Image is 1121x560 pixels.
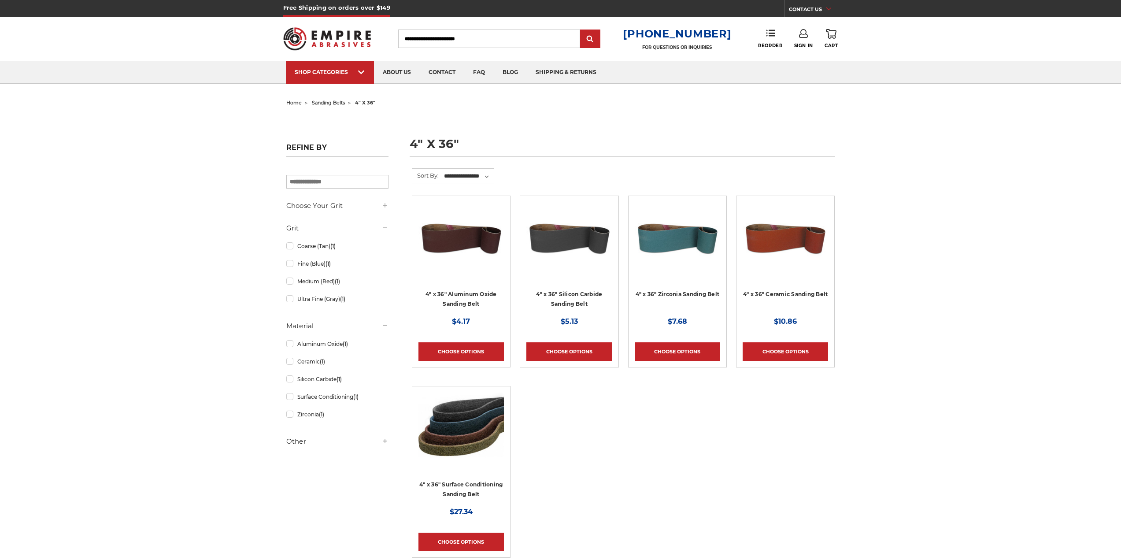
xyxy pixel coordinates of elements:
label: Sort By: [412,169,439,182]
select: Sort By: [443,170,494,183]
span: Sign In [794,43,813,48]
a: 4" x 36" Zirconia Sanding Belt [635,202,720,315]
a: Choose Options [418,533,504,551]
span: (1) [320,358,325,365]
div: SHOP CATEGORIES [295,69,365,75]
a: Coarse (Tan) [286,238,388,254]
span: $27.34 [450,508,473,516]
h5: Choose Your Grit [286,200,388,211]
a: Medium (Red) [286,274,388,289]
a: shipping & returns [527,61,605,84]
a: home [286,100,302,106]
a: contact [420,61,464,84]
span: 4" x 36" [355,100,375,106]
span: (1) [340,296,345,302]
a: 4" x 36" Silicon Carbide File Belt [526,202,612,315]
span: (1) [326,260,331,267]
a: 4" x 36" Aluminum Oxide Sanding Belt [418,202,504,315]
a: [PHONE_NUMBER] [623,27,731,42]
span: Cart [825,43,838,48]
span: (1) [337,376,342,382]
img: 4" x 36" Ceramic Sanding Belt [743,202,828,273]
h5: Material [286,321,388,331]
a: Zirconia [286,407,388,422]
img: Empire Abrasives [283,22,371,56]
a: Ceramic [286,354,388,369]
a: blog [494,61,527,84]
span: (1) [319,411,324,418]
img: 4" x 36" Aluminum Oxide Sanding Belt [418,202,504,273]
span: (1) [353,393,359,400]
a: 4"x36" Surface Conditioning Sanding Belts [418,393,504,505]
h1: 4" x 36" [410,138,835,157]
a: sanding belts [312,100,345,106]
a: Fine (Blue) [286,256,388,271]
img: 4"x36" Surface Conditioning Sanding Belts [418,393,504,463]
a: Choose Options [635,342,720,361]
span: $4.17 [452,317,470,326]
input: Submit [581,30,599,48]
a: 4" x 36" Ceramic Sanding Belt [743,202,828,315]
a: Silicon Carbide [286,371,388,387]
span: Reorder [758,43,782,48]
a: Ultra Fine (Gray) [286,291,388,307]
a: about us [374,61,420,84]
h5: Grit [286,223,388,234]
a: Reorder [758,29,782,48]
span: (1) [343,341,348,347]
a: Aluminum Oxide [286,336,388,352]
img: 4" x 36" Zirconia Sanding Belt [635,202,720,273]
span: $5.13 [561,317,578,326]
span: (1) [335,278,340,285]
img: 4" x 36" Silicon Carbide File Belt [526,202,612,273]
p: FOR QUESTIONS OR INQUIRIES [623,45,731,50]
a: Choose Options [743,342,828,361]
span: $7.68 [668,317,687,326]
span: (1) [330,243,336,249]
a: CONTACT US [789,4,838,17]
a: Choose Options [418,342,504,361]
a: Cart [825,29,838,48]
h5: Other [286,436,388,447]
a: Choose Options [526,342,612,361]
span: $10.86 [774,317,797,326]
a: Surface Conditioning [286,389,388,404]
a: faq [464,61,494,84]
h5: Refine by [286,143,388,157]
